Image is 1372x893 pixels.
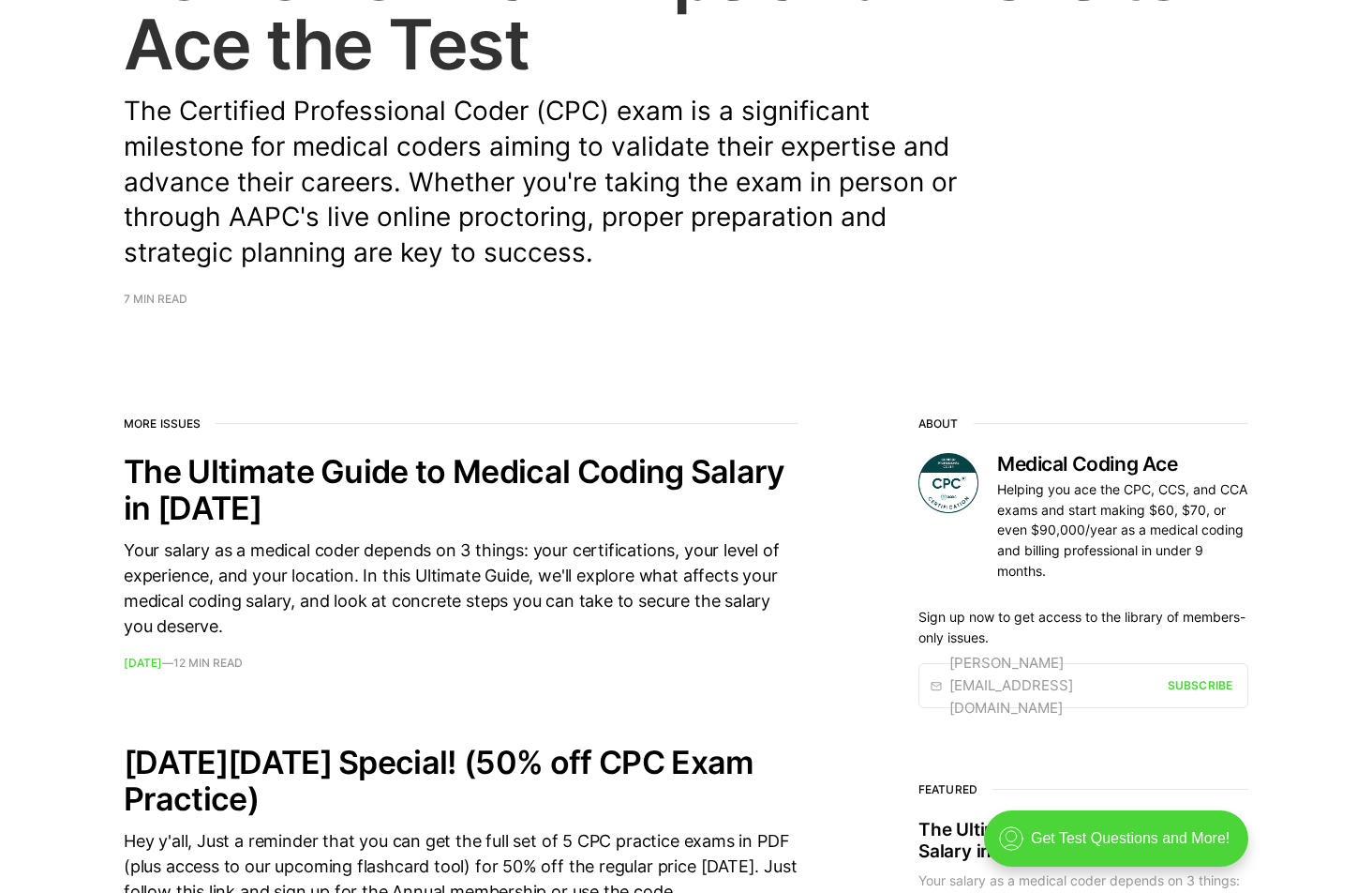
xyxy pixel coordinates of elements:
[918,663,1248,708] a: [PERSON_NAME][EMAIL_ADDRESS][DOMAIN_NAME] Subscribe
[124,537,798,639] div: Your salary as a medical coder depends on 3 things: your certifications, your level of experience...
[918,417,1248,431] h2: About
[124,294,187,305] span: 7 min read
[124,656,162,670] time: [DATE]
[124,453,798,526] h2: The Ultimate Guide to Medical Coding Salary in [DATE]
[124,417,798,431] h2: More issues
[124,744,798,817] h2: [DATE][DATE] Special! (50% off CPC Exam Practice)
[124,453,798,669] a: The Ultimate Guide to Medical Coding Salary in [DATE] Your salary as a medical coder depends on 3...
[997,479,1248,581] p: Helping you ace the CPC, CCS, and CCA exams and start making $60, $70, or even $90,000/year as a ...
[173,658,243,669] span: 12 min read
[997,453,1248,476] h3: Medical Coding Ace
[124,94,986,271] p: The Certified Professional Coder (CPC) exam is a significant milestone for medical coders aiming ...
[918,607,1248,647] p: Sign up now to get access to the library of members-only issues.
[124,658,798,669] footer: —
[918,453,978,513] img: Medical Coding Ace
[918,819,1248,864] h2: The Ultimate Guide to Medical Coding Salary in [DATE]
[918,783,1248,796] h3: Featured
[1168,676,1232,694] div: Subscribe
[931,652,1168,719] div: [PERSON_NAME][EMAIL_ADDRESS][DOMAIN_NAME]
[968,801,1372,893] iframe: portal-trigger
